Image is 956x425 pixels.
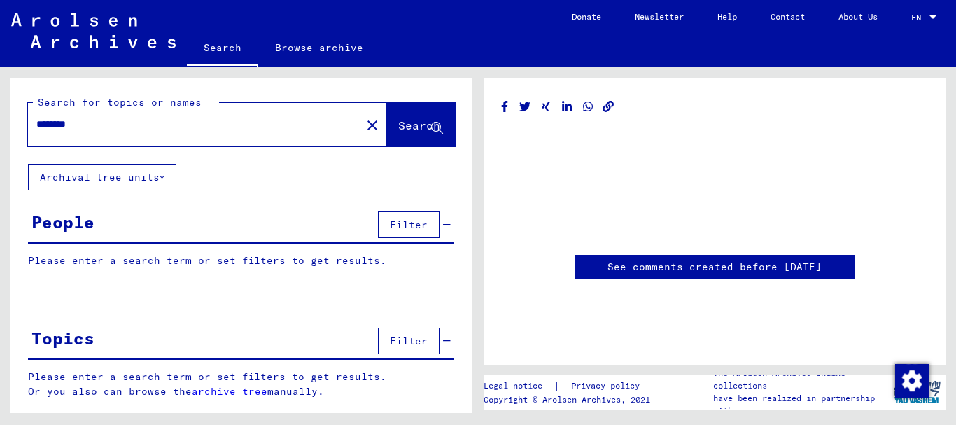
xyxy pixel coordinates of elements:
[484,379,656,393] div: |
[31,326,94,351] div: Topics
[28,253,454,268] p: Please enter a search term or set filters to get results.
[539,98,554,116] button: Share on Xing
[498,98,512,116] button: Share on Facebook
[484,393,656,406] p: Copyright © Arolsen Archives, 2021
[390,218,428,231] span: Filter
[378,211,440,238] button: Filter
[560,98,575,116] button: Share on LinkedIn
[601,98,616,116] button: Copy link
[895,364,929,398] img: Change consent
[713,367,888,392] p: The Arolsen Archives online collections
[713,392,888,417] p: have been realized in partnership with
[192,385,267,398] a: archive tree
[28,370,455,399] p: Please enter a search term or set filters to get results. Or you also can browse the manually.
[581,98,596,116] button: Share on WhatsApp
[484,379,554,393] a: Legal notice
[258,31,380,64] a: Browse archive
[911,13,927,22] span: EN
[11,13,176,48] img: Arolsen_neg.svg
[378,328,440,354] button: Filter
[607,260,822,274] a: See comments created before [DATE]
[386,103,455,146] button: Search
[187,31,258,67] a: Search
[560,379,656,393] a: Privacy policy
[518,98,533,116] button: Share on Twitter
[31,209,94,235] div: People
[390,335,428,347] span: Filter
[38,96,202,109] mat-label: Search for topics or names
[398,118,440,132] span: Search
[358,111,386,139] button: Clear
[891,375,943,410] img: yv_logo.png
[28,164,176,190] button: Archival tree units
[364,117,381,134] mat-icon: close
